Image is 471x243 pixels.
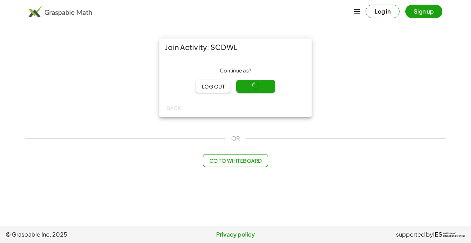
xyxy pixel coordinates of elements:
div: Join Activity: SCDWL [159,39,312,56]
span: Institute of Education Sciences [443,232,465,237]
button: Sign up [405,5,442,18]
span: Go to Whiteboard [209,157,262,164]
button: Log in [366,5,400,18]
span: © Graspable Inc, 2025 [6,230,159,239]
div: Continue as ? [165,67,306,74]
span: OR [231,134,240,143]
button: Go to Whiteboard [203,154,268,167]
a: IESInstitute ofEducation Sciences [433,230,465,239]
span: Log out [202,83,225,90]
button: Log out [196,80,230,93]
span: IES [433,231,442,238]
a: Privacy policy [159,230,312,239]
span: supported by [396,230,433,239]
